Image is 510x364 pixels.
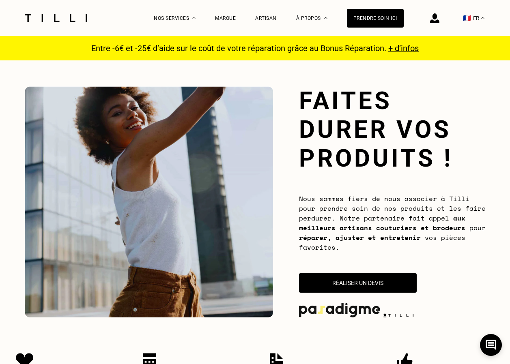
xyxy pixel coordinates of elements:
[388,43,419,53] a: + d’infos
[463,14,471,22] span: 🇫🇷
[299,303,380,317] img: paradigme.logo.png
[22,14,90,22] img: Logo du service de couturière Tilli
[299,86,486,173] h1: Faites durer vos produits !
[299,273,417,293] button: Réaliser un devis
[347,9,404,28] a: Prendre soin ici
[299,194,486,252] span: Nous sommes fiers de nous associer à Tilli pour prendre soin de nos produits et les faire perdure...
[299,233,421,242] b: réparer, ajuster et entretenir
[86,43,424,53] p: Entre -6€ et -25€ d’aide sur le coût de votre réparation grâce au Bonus Réparation.
[324,17,327,19] img: Menu déroulant à propos
[255,15,277,21] a: Artisan
[380,313,417,317] img: logo Tilli
[481,17,484,19] img: menu déroulant
[215,15,236,21] a: Marque
[430,13,439,23] img: icône connexion
[192,17,196,19] img: Menu déroulant
[299,213,465,233] b: aux meilleurs artisans couturiers et brodeurs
